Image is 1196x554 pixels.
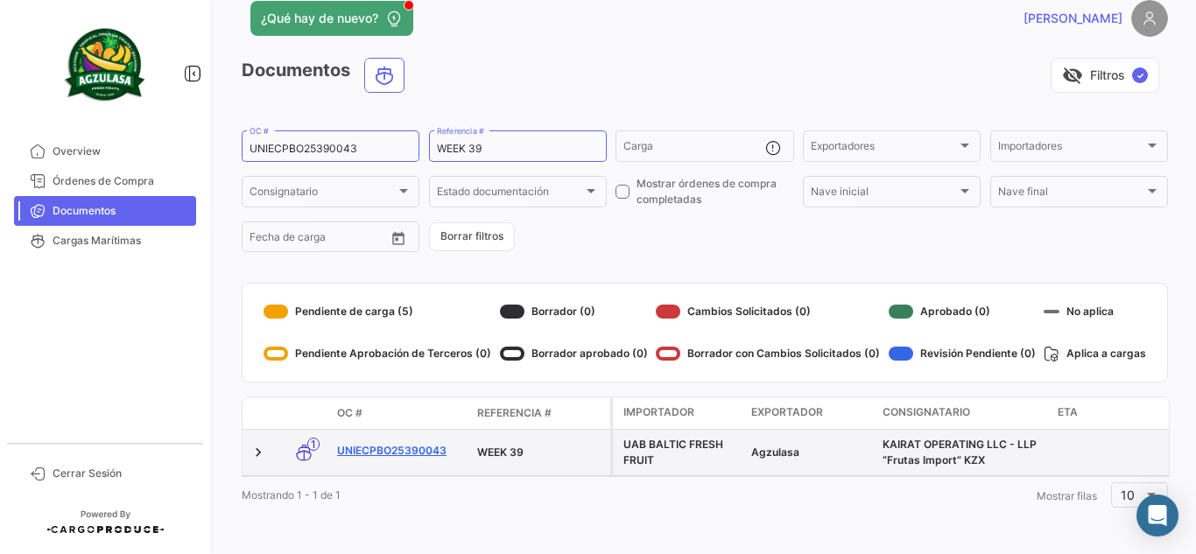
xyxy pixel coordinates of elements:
datatable-header-cell: OC # [330,398,470,428]
div: Borrador (0) [500,298,648,326]
input: Desde [250,234,281,246]
span: Cerrar Sesión [53,466,189,481]
span: ¿Qué hay de nuevo? [261,10,378,27]
a: Documentos [14,196,196,226]
span: ETA [1058,404,1078,420]
span: Consignatario [883,404,970,420]
span: Cargas Marítimas [53,233,189,249]
span: Referencia # [477,405,552,421]
span: Overview [53,144,189,159]
span: Importador [623,404,694,420]
div: Pendiente Aprobación de Terceros (0) [264,340,491,368]
span: Mostrar filas [1037,489,1097,502]
button: Open calendar [385,225,412,251]
a: Cargas Marítimas [14,226,196,256]
datatable-header-cell: Consignatario [876,397,1051,429]
span: Exportador [751,404,823,420]
div: No aplica [1044,298,1146,326]
datatable-header-cell: Referencia # [470,398,610,428]
span: visibility_off [1062,65,1083,86]
button: visibility_offFiltros✓ [1051,58,1159,93]
a: Overview [14,137,196,166]
button: Borrar filtros [429,222,515,251]
button: ¿Qué hay de nuevo? [250,1,413,36]
datatable-header-cell: Exportador [744,397,876,429]
span: Mostrando 1 - 1 de 1 [242,488,341,501]
span: OC # [337,405,362,421]
div: WEEK 39 [477,445,603,460]
div: Abrir Intercom Messenger [1136,494,1178,536]
h3: Documentos [242,58,410,93]
datatable-header-cell: Importador [613,397,744,429]
div: Borrador con Cambios Solicitados (0) [656,340,880,368]
div: Revisión Pendiente (0) [889,340,1036,368]
span: Nave inicial [811,188,957,200]
span: Estado documentación [437,188,583,200]
div: Aprobado (0) [889,298,1036,326]
a: Expand/Collapse Row [250,444,267,461]
span: Exportadores [811,143,957,155]
span: ✓ [1132,67,1148,83]
button: Ocean [365,59,404,92]
div: Pendiente de carga (5) [264,298,491,326]
input: Hasta [293,234,358,246]
span: Consignatario [250,188,396,200]
datatable-header-cell: Modo de Transporte [278,406,330,420]
div: Aplica a cargas [1044,340,1146,368]
div: Agzulasa [751,445,869,460]
span: Órdenes de Compra [53,173,189,189]
img: agzulasa-logo.png [61,21,149,109]
span: Nave final [998,188,1144,200]
span: [PERSON_NAME] [1024,10,1122,27]
span: 1 [307,438,320,451]
span: Importadores [998,143,1144,155]
span: Mostrar órdenes de compra completadas [637,176,793,207]
div: UAB BALTIC FRESH FRUIT [623,437,737,468]
span: KAIRAT OPERATING LLC - LLP “Frutas Import” KZX [883,438,1037,466]
div: Cambios Solicitados (0) [656,298,880,326]
span: 10 [1121,487,1135,502]
a: UNIECPBO25390043 [337,443,463,459]
span: Documentos [53,203,189,219]
div: Borrador aprobado (0) [500,340,648,368]
datatable-header-cell: ETA [1051,397,1182,429]
a: Órdenes de Compra [14,166,196,196]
